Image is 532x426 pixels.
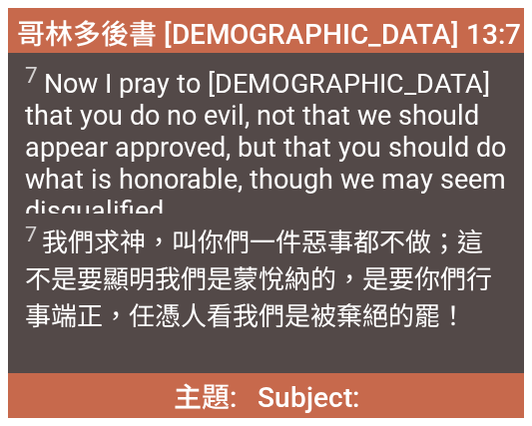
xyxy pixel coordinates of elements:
[25,62,38,88] sup: 7
[51,301,466,331] wg4160: 端正
[25,227,492,331] wg4314: 神
[25,62,507,227] span: Now I pray to [DEMOGRAPHIC_DATA] that you do no evil, not that we should appear approved, but tha...
[284,301,466,331] wg2249: 是
[25,227,492,331] wg4160: ；這
[103,301,466,331] wg2570: ，任憑
[25,227,492,331] wg5209: 一件惡事
[25,227,492,331] wg2316: ，叫你們
[25,227,492,331] wg2556: 都不
[25,227,492,331] wg3367: 做
[25,221,37,246] sup: 7
[25,264,492,331] wg5316: 我們是蒙悅納的
[414,301,466,331] wg96: 罷！
[181,301,466,331] wg1161: 人看我們
[25,264,492,331] wg3756: 要顯明
[17,12,521,52] span: 哥林多後書 [DEMOGRAPHIC_DATA] 13:7
[25,221,507,332] span: 我們求
[310,301,466,331] wg5613: 被棄絕的
[25,264,492,331] wg2443: 不是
